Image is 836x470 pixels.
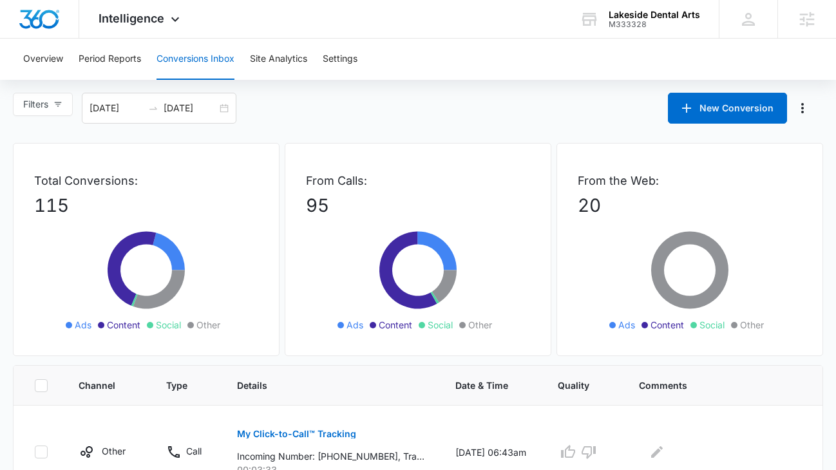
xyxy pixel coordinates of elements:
[156,318,181,332] span: Social
[651,318,684,332] span: Content
[455,379,508,392] span: Date & Time
[75,318,91,332] span: Ads
[107,318,140,332] span: Content
[157,39,234,80] button: Conversions Inbox
[23,97,48,111] span: Filters
[148,103,158,113] span: swap-right
[647,442,667,462] button: Edit Comments
[740,318,764,332] span: Other
[237,429,356,438] p: My Click-to-Call™ Tracking
[13,93,73,116] button: Filters
[306,192,530,219] p: 95
[148,103,158,113] span: to
[578,192,802,219] p: 20
[428,318,453,332] span: Social
[558,379,589,392] span: Quality
[323,39,357,80] button: Settings
[166,379,187,392] span: Type
[237,379,406,392] span: Details
[668,93,787,124] button: New Conversion
[79,39,141,80] button: Period Reports
[347,318,363,332] span: Ads
[23,39,63,80] button: Overview
[609,10,700,20] div: account name
[250,39,307,80] button: Site Analytics
[34,172,258,189] p: Total Conversions:
[468,318,492,332] span: Other
[699,318,725,332] span: Social
[379,318,412,332] span: Content
[196,318,220,332] span: Other
[578,172,802,189] p: From the Web:
[237,418,356,449] button: My Click-to-Call™ Tracking
[186,444,202,458] p: Call
[102,444,126,458] p: Other
[609,20,700,29] div: account id
[90,101,143,115] input: Start date
[792,98,813,118] button: Manage Numbers
[79,379,117,392] span: Channel
[618,318,635,332] span: Ads
[237,449,424,463] p: Incoming Number: [PHONE_NUMBER], Tracking Number: [PHONE_NUMBER], Ring To: [PHONE_NUMBER], Caller...
[306,172,530,189] p: From Calls:
[99,12,164,25] span: Intelligence
[164,101,217,115] input: End date
[34,192,258,219] p: 115
[639,379,783,392] span: Comments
